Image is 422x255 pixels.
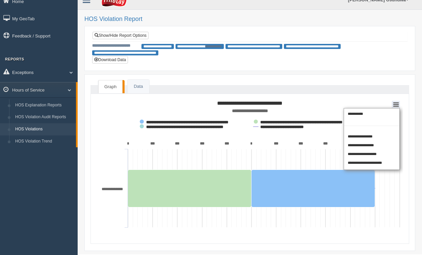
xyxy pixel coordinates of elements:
[92,56,128,63] button: Download Data
[12,111,76,123] a: HOS Violation Audit Reports
[128,80,149,94] a: Data
[12,135,76,148] a: HOS Violation Trend
[98,80,123,94] a: Graph
[12,99,76,111] a: HOS Explanation Reports
[93,32,149,39] a: Show/Hide Report Options
[12,123,76,135] a: HOS Violations
[84,16,415,23] h2: HOS Violation Report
